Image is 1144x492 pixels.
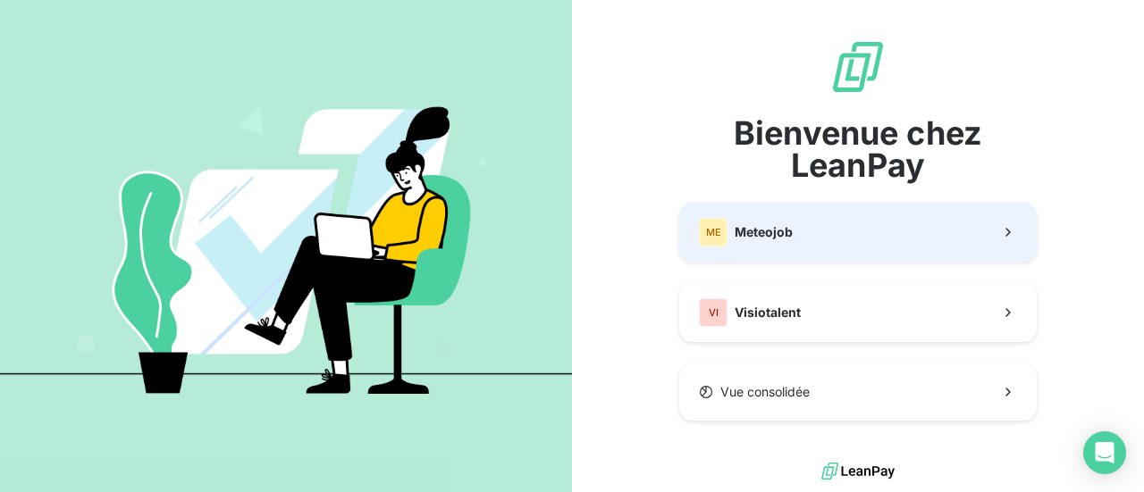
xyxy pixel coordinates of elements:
[679,283,1037,342] button: VIVisiotalent
[679,363,1037,421] button: Vue consolidée
[699,218,728,246] div: ME
[735,223,793,241] span: Meteojob
[679,203,1037,262] button: MEMeteojob
[720,383,810,401] span: Vue consolidée
[679,117,1037,181] span: Bienvenue chez LeanPay
[735,304,801,321] span: Visiotalent
[699,298,728,327] div: VI
[1083,431,1126,474] div: Open Intercom Messenger
[829,38,887,96] img: logo sigle
[821,458,895,485] img: logo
